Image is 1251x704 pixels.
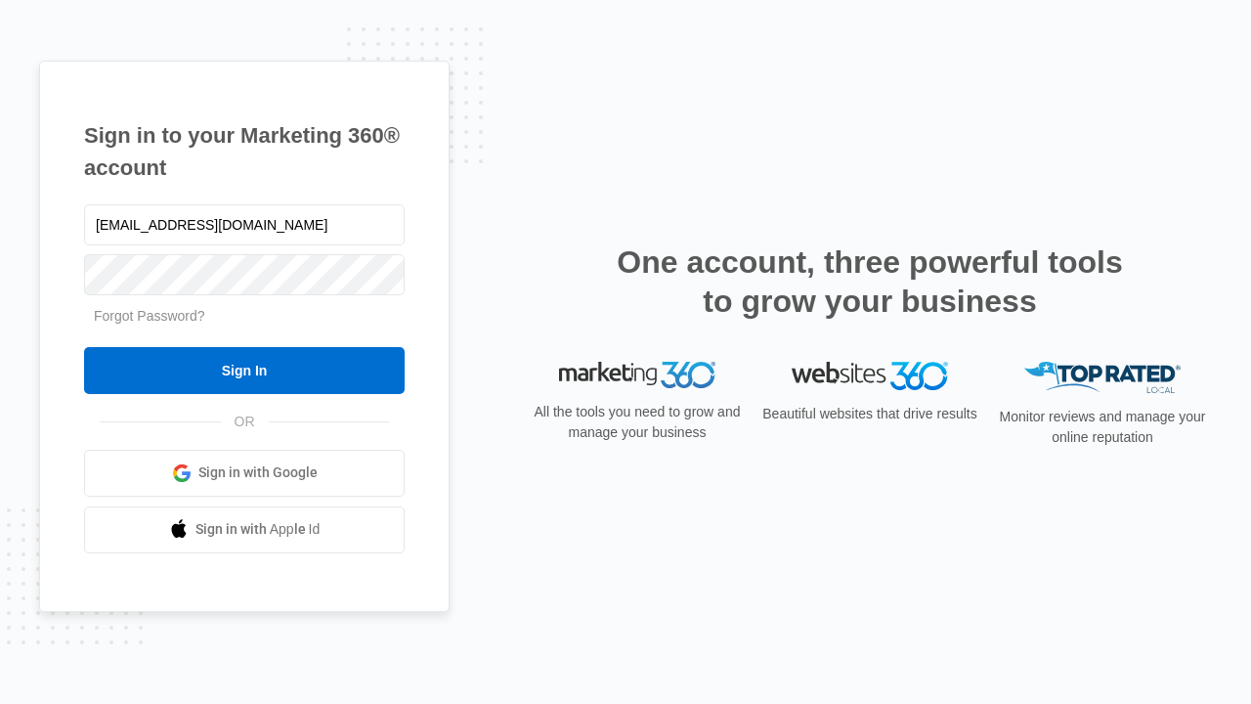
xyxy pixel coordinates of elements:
[528,402,747,443] p: All the tools you need to grow and manage your business
[1024,362,1181,394] img: Top Rated Local
[94,308,205,324] a: Forgot Password?
[84,506,405,553] a: Sign in with Apple Id
[84,119,405,184] h1: Sign in to your Marketing 360® account
[760,404,979,424] p: Beautiful websites that drive results
[195,519,321,540] span: Sign in with Apple Id
[221,412,269,432] span: OR
[84,450,405,497] a: Sign in with Google
[611,242,1129,321] h2: One account, three powerful tools to grow your business
[792,362,948,390] img: Websites 360
[993,407,1212,448] p: Monitor reviews and manage your online reputation
[84,347,405,394] input: Sign In
[84,204,405,245] input: Email
[198,462,318,483] span: Sign in with Google
[559,362,715,389] img: Marketing 360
